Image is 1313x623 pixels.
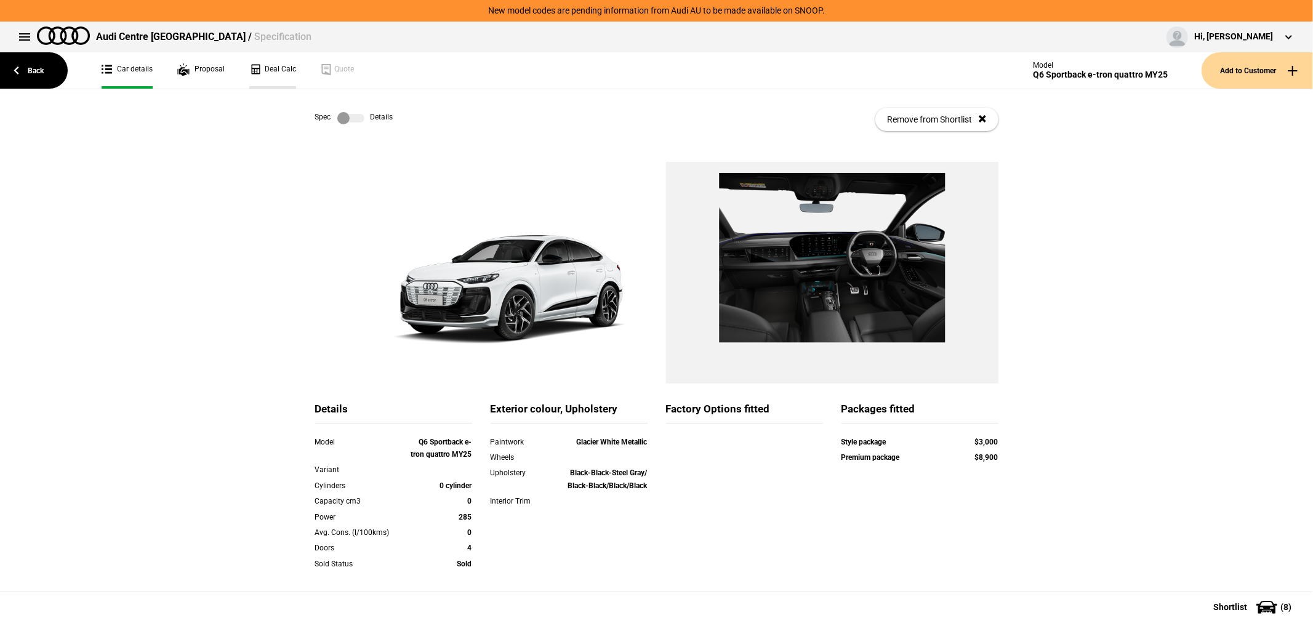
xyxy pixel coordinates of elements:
[975,453,998,462] strong: $8,900
[1280,603,1291,611] span: ( 8 )
[315,511,409,523] div: Power
[315,112,393,124] div: Spec Details
[249,52,296,89] a: Deal Calc
[1033,61,1168,70] div: Model
[177,52,225,89] a: Proposal
[841,402,998,424] div: Packages fitted
[315,558,409,570] div: Sold Status
[457,560,472,568] strong: Sold
[975,438,998,446] strong: $3,000
[577,438,648,446] strong: Glacier White Metallic
[1202,52,1313,89] button: Add to Customer
[841,453,900,462] strong: Premium package
[666,402,823,424] div: Factory Options fitted
[459,513,472,521] strong: 285
[96,30,311,44] div: Audi Centre [GEOGRAPHIC_DATA] /
[315,402,472,424] div: Details
[1194,31,1273,43] div: Hi, [PERSON_NAME]
[491,436,553,448] div: Paintwork
[315,542,409,554] div: Doors
[254,31,311,42] span: Specification
[102,52,153,89] a: Car details
[315,495,409,507] div: Capacity cm3
[315,464,409,476] div: Variant
[1195,592,1313,622] button: Shortlist(8)
[37,26,90,45] img: audi.png
[491,467,553,479] div: Upholstery
[491,495,553,507] div: Interior Trim
[841,438,886,446] strong: Style package
[875,108,998,131] button: Remove from Shortlist
[315,526,409,539] div: Avg. Cons. (l/100kms)
[411,438,472,459] strong: Q6 Sportback e-tron quattro MY25
[315,480,409,492] div: Cylinders
[1213,603,1247,611] span: Shortlist
[468,544,472,552] strong: 4
[491,402,648,424] div: Exterior colour, Upholstery
[468,497,472,505] strong: 0
[315,436,409,448] div: Model
[468,528,472,537] strong: 0
[491,451,553,464] div: Wheels
[440,481,472,490] strong: 0 cylinder
[568,468,648,489] strong: Black-Black-Steel Gray/ Black-Black/Black/Black
[1033,70,1168,80] div: Q6 Sportback e-tron quattro MY25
